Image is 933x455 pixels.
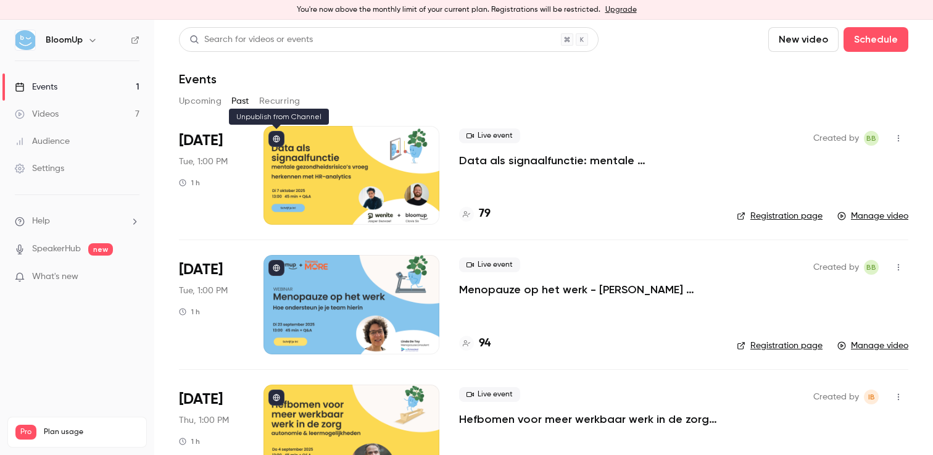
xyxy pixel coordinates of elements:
[864,390,879,404] span: Info Bloomup
[813,260,859,275] span: Created by
[737,210,823,222] a: Registration page
[179,178,200,188] div: 1 h
[459,206,491,222] a: 79
[179,414,229,427] span: Thu, 1:00 PM
[837,340,908,352] a: Manage video
[864,260,879,275] span: Benjamin Bergers
[15,215,139,228] li: help-dropdown-opener
[479,206,491,222] h4: 79
[605,5,637,15] a: Upgrade
[15,425,36,440] span: Pro
[179,131,223,151] span: [DATE]
[837,210,908,222] a: Manage video
[179,285,228,297] span: Tue, 1:00 PM
[459,257,520,272] span: Live event
[15,162,64,175] div: Settings
[15,108,59,120] div: Videos
[15,135,70,148] div: Audience
[459,128,520,143] span: Live event
[813,390,859,404] span: Created by
[866,131,876,146] span: BB
[32,270,78,283] span: What's new
[844,27,908,52] button: Schedule
[259,91,301,111] button: Recurring
[179,156,228,168] span: Tue, 1:00 PM
[231,91,249,111] button: Past
[459,153,717,168] a: Data als signaalfunctie: mentale gezondheidsrisico’s vroeg herkennen met HR-analytics
[125,272,139,283] iframe: Noticeable Trigger
[15,81,57,93] div: Events
[179,390,223,409] span: [DATE]
[179,307,200,317] div: 1 h
[868,390,875,404] span: IB
[179,260,223,280] span: [DATE]
[479,335,491,352] h4: 94
[179,72,217,86] h1: Events
[864,131,879,146] span: Benjamin Bergers
[179,436,200,446] div: 1 h
[44,427,139,437] span: Plan usage
[32,215,50,228] span: Help
[179,126,244,225] div: Oct 7 Tue, 1:00 PM (Europe/Brussels)
[459,387,520,402] span: Live event
[179,91,222,111] button: Upcoming
[88,243,113,256] span: new
[459,412,717,427] a: Hefbomen voor meer werkbaar werk in de zorg - autonomie & leermogelijkheden
[46,34,83,46] h6: BloomUp
[189,33,313,46] div: Search for videos or events
[768,27,839,52] button: New video
[32,243,81,256] a: SpeakerHub
[459,282,717,297] a: Menopauze op het werk - [PERSON_NAME] ondersteun je je team hierin
[459,335,491,352] a: 94
[179,255,244,354] div: Sep 23 Tue, 1:00 PM (Europe/Brussels)
[813,131,859,146] span: Created by
[15,30,35,50] img: BloomUp
[737,340,823,352] a: Registration page
[866,260,876,275] span: BB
